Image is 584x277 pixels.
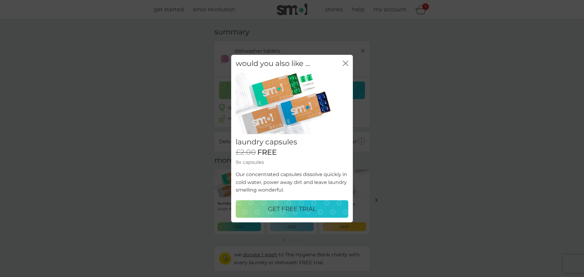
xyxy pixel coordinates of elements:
h2: would you also like ... [236,59,310,68]
span: FREE [257,148,277,157]
button: close [343,61,348,67]
button: GET FREE TRIAL [236,200,348,218]
h2: laundry capsules [236,138,348,147]
span: £2.00 [236,148,256,157]
p: 9x capsules [236,158,348,166]
p: GET FREE TRIAL [268,204,316,214]
p: Our concentrated capsules dissolve quickly in cold water, power away dirt and leave laundry smell... [236,171,348,194]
